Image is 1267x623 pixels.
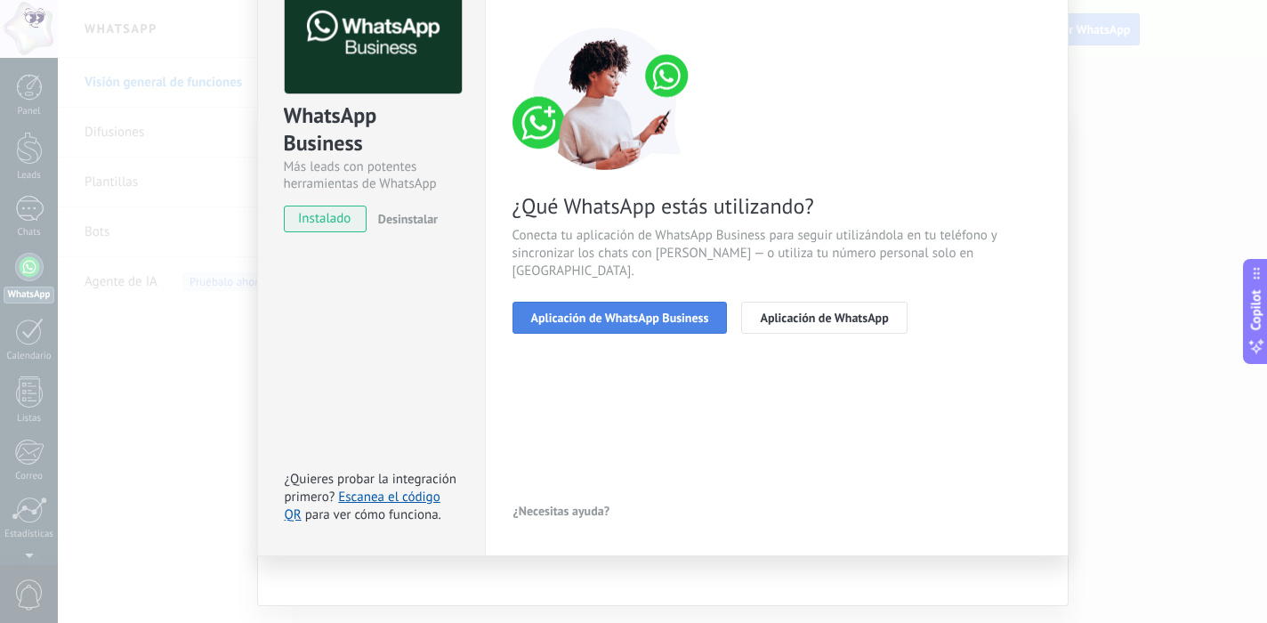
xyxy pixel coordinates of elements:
[512,192,1041,220] span: ¿Qué WhatsApp estás utilizando?
[512,302,728,334] button: Aplicación de WhatsApp Business
[512,498,611,524] button: ¿Necesitas ayuda?
[512,28,699,170] img: connect number
[512,227,1041,280] span: Conecta tu aplicación de WhatsApp Business para seguir utilizándola en tu teléfono y sincronizar ...
[1247,290,1265,331] span: Copilot
[285,471,457,506] span: ¿Quieres probar la integración primero?
[513,505,610,517] span: ¿Necesitas ayuda?
[285,206,366,232] span: instalado
[741,302,907,334] button: Aplicación de WhatsApp
[285,489,440,523] a: Escanea el código QR
[760,311,888,324] span: Aplicación de WhatsApp
[371,206,438,232] button: Desinstalar
[284,158,459,192] div: Más leads con potentes herramientas de WhatsApp
[378,211,438,227] span: Desinstalar
[531,311,709,324] span: Aplicación de WhatsApp Business
[284,101,459,158] div: WhatsApp Business
[305,506,441,523] span: para ver cómo funciona.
